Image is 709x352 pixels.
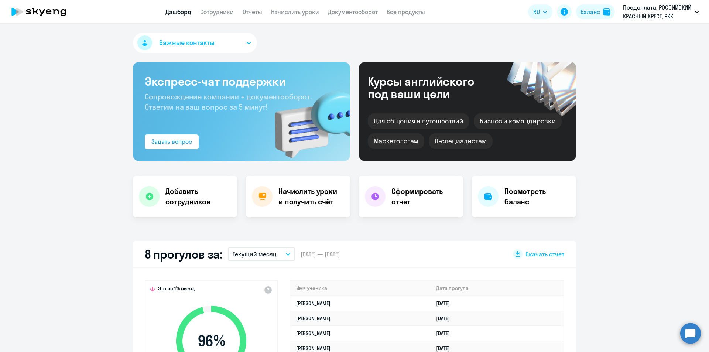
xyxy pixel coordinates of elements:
[368,133,424,149] div: Маркетологам
[169,332,254,350] span: 96 %
[296,300,330,307] a: [PERSON_NAME]
[145,74,338,89] h3: Экспресс-чат поддержки
[145,92,312,112] span: Сопровождение компании + документооборот. Ответим на ваш вопрос за 5 минут!
[429,133,492,149] div: IT-специалистам
[264,78,350,161] img: bg-img
[165,186,231,207] h4: Добавить сотрудников
[436,330,456,336] a: [DATE]
[133,33,257,53] button: Важные контакты
[528,4,552,19] button: RU
[159,38,215,48] span: Важные контакты
[243,8,262,16] a: Отчеты
[301,250,340,258] span: [DATE] — [DATE]
[165,8,191,16] a: Дашборд
[623,3,692,21] p: Предоплата, РОССИЙСКИЙ КРАСНЫЙ КРЕСТ, РКК
[296,315,330,322] a: [PERSON_NAME]
[533,7,540,16] span: RU
[145,247,222,262] h2: 8 прогулов за:
[391,186,457,207] h4: Сформировать отчет
[368,113,469,129] div: Для общения и путешествий
[436,300,456,307] a: [DATE]
[151,137,192,146] div: Задать вопрос
[387,8,425,16] a: Все продукты
[278,186,343,207] h4: Начислить уроки и получить счёт
[296,330,330,336] a: [PERSON_NAME]
[233,250,277,259] p: Текущий месяц
[368,75,494,100] div: Курсы английского под ваши цели
[474,113,562,129] div: Бизнес и командировки
[271,8,319,16] a: Начислить уроки
[430,281,564,296] th: Дата прогула
[296,345,330,352] a: [PERSON_NAME]
[158,285,195,294] span: Это на 1% ниже,
[576,4,615,19] button: Балансbalance
[525,250,564,258] span: Скачать отчет
[504,186,570,207] h4: Посмотреть баланс
[200,8,234,16] a: Сотрудники
[290,281,430,296] th: Имя ученика
[228,247,295,261] button: Текущий месяц
[145,134,199,149] button: Задать вопрос
[603,8,610,16] img: balance
[619,3,703,21] button: Предоплата, РОССИЙСКИЙ КРАСНЫЙ КРЕСТ, РКК
[436,315,456,322] a: [DATE]
[328,8,378,16] a: Документооборот
[580,7,600,16] div: Баланс
[436,345,456,352] a: [DATE]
